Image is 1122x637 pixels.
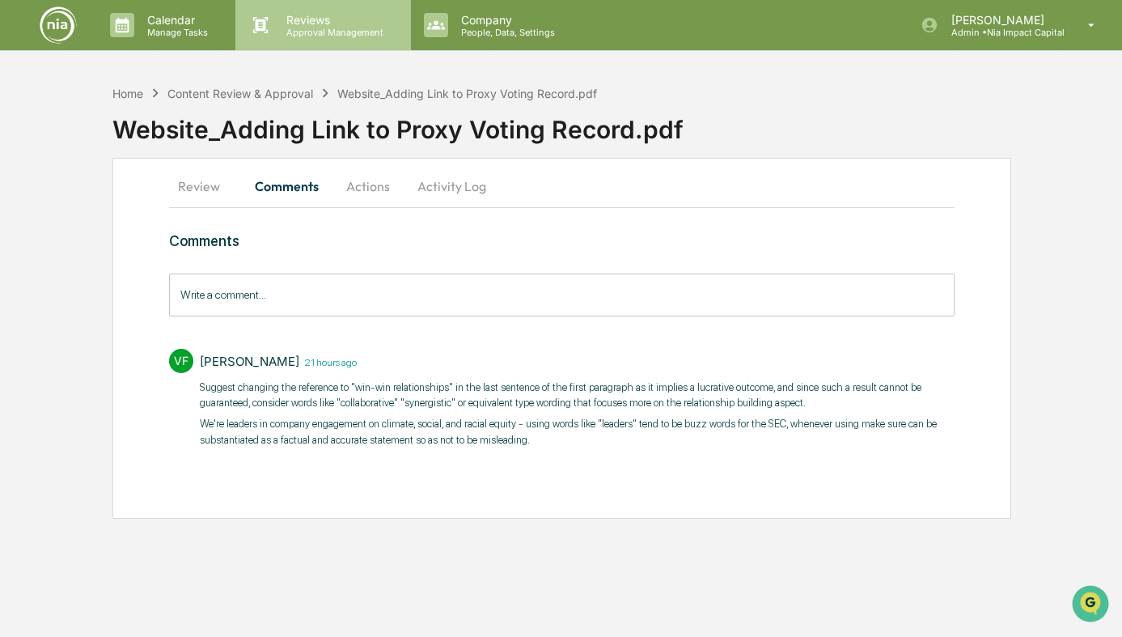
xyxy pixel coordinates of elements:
[169,349,193,373] div: VF
[275,129,294,148] button: Start new chat
[1070,584,1114,627] iframe: Open customer support
[134,13,216,27] p: Calendar
[117,206,130,219] div: 🗄️
[200,416,955,448] p: We're leaders in company engagement on climate, social, and racial equity - using words like "lea...
[32,235,102,251] span: Data Lookup
[242,167,332,206] button: Comments
[448,13,563,27] p: Company
[114,274,196,287] a: Powered byPylon
[938,13,1065,27] p: [PERSON_NAME]
[200,380,955,411] p: Suggest changing the reference to "win-win relationships" in the last sentence of the first parag...
[10,228,108,257] a: 🔎Data Lookup
[39,6,78,45] img: logo
[16,34,294,60] p: How can we help?
[938,27,1065,38] p: Admin • Nia Impact Capital
[273,13,392,27] p: Reviews
[332,167,404,206] button: Actions
[134,27,216,38] p: Manage Tasks
[169,167,242,206] button: Review
[448,27,563,38] p: People, Data, Settings
[10,197,111,227] a: 🖐️Preclearance
[133,204,201,220] span: Attestations
[16,206,29,219] div: 🖐️
[167,87,313,100] div: Content Review & Approval
[404,167,499,206] button: Activity Log
[161,274,196,287] span: Pylon
[55,140,205,153] div: We're available if you need us!
[16,124,45,153] img: 1746055101610-c473b297-6a78-478c-a979-82029cc54cd1
[55,124,265,140] div: Start new chat
[112,102,1122,144] div: Website_Adding Link to Proxy Voting Record.pdf
[169,167,955,206] div: secondary tabs example
[112,87,143,100] div: Home
[273,27,392,38] p: Approval Management
[16,236,29,249] div: 🔎
[337,87,597,100] div: Website_Adding Link to Proxy Voting Record.pdf
[32,204,104,220] span: Preclearance
[299,355,357,368] time: Tuesday, September 2, 2025 at 4:17:14 PM CDT
[111,197,207,227] a: 🗄️Attestations
[169,232,955,249] h3: Comments
[200,354,299,369] div: [PERSON_NAME]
